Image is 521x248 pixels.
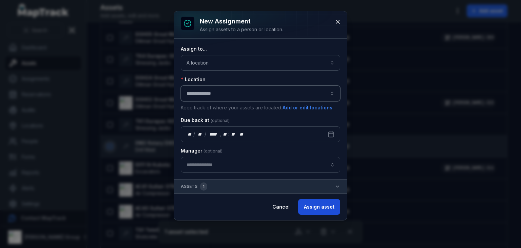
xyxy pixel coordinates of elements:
label: Location [181,76,206,83]
input: assignment-add:cf[907ad3fd-eed4-49d8-ad84-d22efbadc5a5]-label [181,157,340,173]
button: Calendar [322,126,340,142]
label: Due back at [181,117,230,124]
div: / [205,131,207,138]
div: 1 [200,182,207,191]
p: Keep track of where your assets are located. [181,104,340,111]
button: Cancel [267,199,295,215]
div: year, [207,131,219,138]
div: am/pm, [238,131,246,138]
button: Assets1 [174,180,347,193]
button: A location [181,55,340,71]
div: Assign assets to a person or location. [200,26,283,33]
h3: New assignment [200,17,283,26]
button: Assign asset [298,199,340,215]
div: , [220,131,222,138]
div: day, [187,131,193,138]
label: Manager [181,147,223,154]
div: : [228,131,230,138]
div: hour, [222,131,229,138]
div: minute, [230,131,237,138]
div: / [193,131,196,138]
button: Add or edit locations [282,104,333,111]
span: Assets [181,182,207,191]
div: month, [196,131,205,138]
label: Assign to... [181,46,207,52]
